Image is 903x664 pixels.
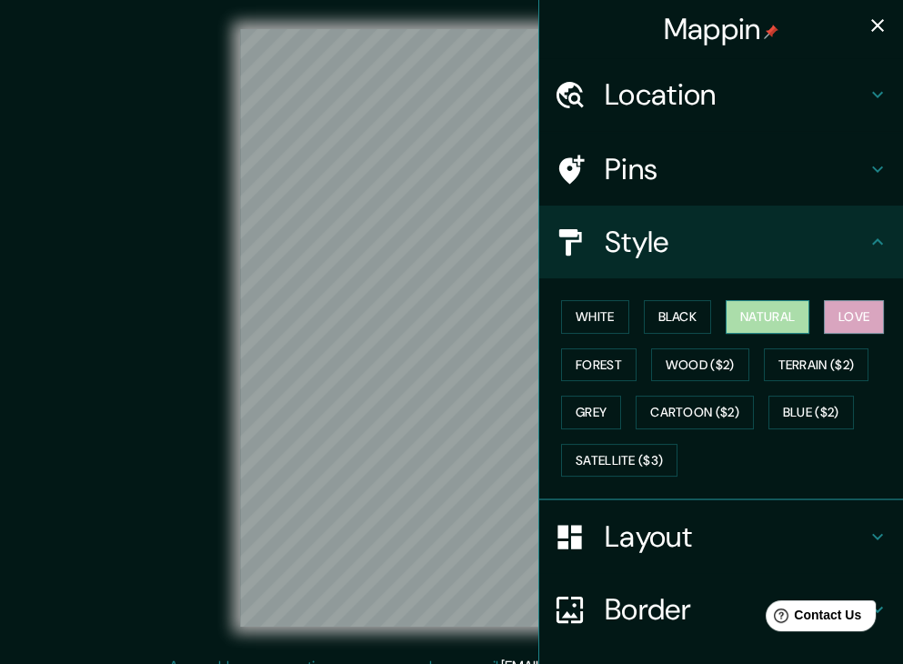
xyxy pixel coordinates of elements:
[764,25,778,39] img: pin-icon.png
[561,444,677,478] button: Satellite ($3)
[605,224,867,260] h4: Style
[539,573,903,646] div: Border
[768,396,854,429] button: Blue ($2)
[636,396,754,429] button: Cartoon ($2)
[605,76,867,113] h4: Location
[605,591,867,628] h4: Border
[539,206,903,278] div: Style
[824,300,884,334] button: Love
[539,133,903,206] div: Pins
[644,300,712,334] button: Black
[651,348,749,382] button: Wood ($2)
[605,518,867,555] h4: Layout
[561,348,637,382] button: Forest
[605,151,867,187] h4: Pins
[741,593,883,644] iframe: Help widget launcher
[664,11,779,47] h4: Mappin
[539,500,903,573] div: Layout
[539,58,903,131] div: Location
[764,348,869,382] button: Terrain ($2)
[240,29,663,627] canvas: Map
[726,300,809,334] button: Natural
[561,300,629,334] button: White
[561,396,621,429] button: Grey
